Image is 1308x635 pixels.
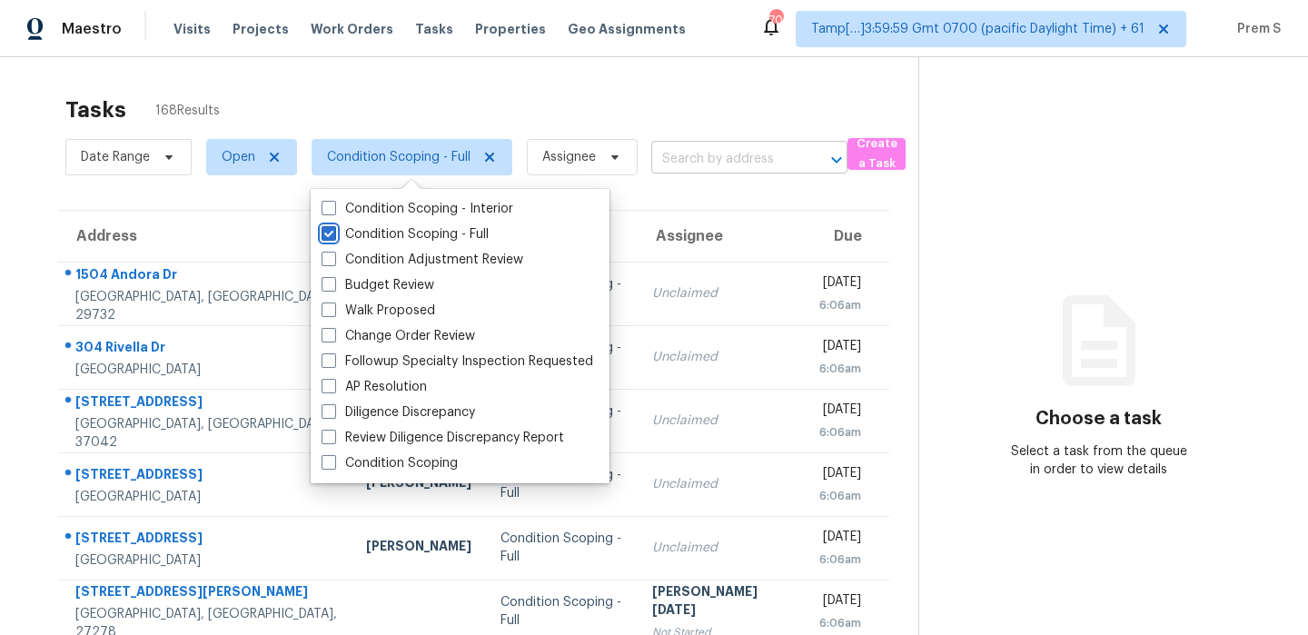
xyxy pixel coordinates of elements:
label: Condition Scoping [322,454,458,472]
span: Condition Scoping - Full [327,148,471,166]
div: [GEOGRAPHIC_DATA], [GEOGRAPHIC_DATA], 29732 [75,288,337,324]
div: [GEOGRAPHIC_DATA] [75,361,337,379]
div: Unclaimed [652,348,790,366]
div: [DATE] [819,591,861,614]
label: AP Resolution [322,378,427,396]
label: Review Diligence Discrepancy Report [322,429,564,447]
div: [STREET_ADDRESS] [75,529,337,551]
div: [DATE] [819,273,861,296]
h3: Choose a task [1035,410,1162,428]
div: Condition Scoping - Full [500,466,622,502]
div: Unclaimed [652,539,790,557]
span: Geo Assignments [568,20,686,38]
label: Condition Scoping - Interior [322,200,513,218]
div: 6:06am [819,423,861,442]
div: 304 Rivella Dr [75,338,337,361]
div: [STREET_ADDRESS][PERSON_NAME] [75,582,337,605]
input: Search by address [651,145,797,174]
div: 6:06am [819,551,861,569]
div: 6:06am [819,296,861,314]
span: Projects [233,20,289,38]
label: Condition Scoping - Full [322,225,489,243]
div: Unclaimed [652,412,790,430]
span: Maestro [62,20,122,38]
span: Tasks [415,23,453,35]
th: Assignee [638,211,805,262]
div: Unclaimed [652,284,790,303]
div: 6:06am [819,360,861,378]
div: 703 [769,11,782,29]
div: [PERSON_NAME] [366,473,471,496]
div: [DATE] [819,528,861,551]
div: [GEOGRAPHIC_DATA] [75,488,337,506]
span: Work Orders [311,20,393,38]
label: Diligence Discrepancy [322,403,475,422]
span: Open [222,148,255,166]
div: Unclaimed [652,475,790,493]
div: [STREET_ADDRESS] [75,465,337,488]
label: Budget Review [322,276,434,294]
div: [STREET_ADDRESS] [75,392,337,415]
div: 1504 Andora Dr [75,265,337,288]
span: Create a Task [857,134,897,175]
span: 168 Results [155,102,220,120]
label: Condition Adjustment Review [322,251,523,269]
div: [GEOGRAPHIC_DATA], [GEOGRAPHIC_DATA], 37042 [75,415,337,451]
div: Condition Scoping - Full [500,530,622,566]
div: [DATE] [819,401,861,423]
span: Properties [475,20,546,38]
h2: Tasks [65,101,126,119]
div: [GEOGRAPHIC_DATA] [75,551,337,570]
span: Tamp[…]3:59:59 Gmt 0700 (pacific Daylight Time) + 61 [811,20,1144,38]
button: Open [824,147,849,173]
div: [DATE] [819,337,861,360]
th: Due [805,211,889,262]
div: [PERSON_NAME] [366,537,471,560]
span: Assignee [542,148,596,166]
div: Condition Scoping - Full [500,593,622,630]
div: [PERSON_NAME][DATE] [652,582,790,623]
label: Followup Specialty Inspection Requested [322,352,593,371]
span: Prem S [1230,20,1281,38]
label: Change Order Review [322,327,475,345]
div: Select a task from the queue in order to view details [1009,442,1189,479]
label: Walk Proposed [322,302,435,320]
th: Address [58,211,352,262]
div: 6:06am [819,614,861,632]
div: 6:06am [819,487,861,505]
span: Visits [173,20,211,38]
span: Date Range [81,148,150,166]
button: Create a Task [847,138,906,170]
div: [DATE] [819,464,861,487]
